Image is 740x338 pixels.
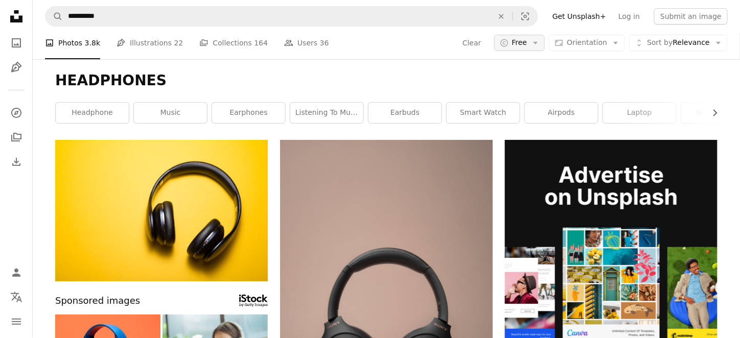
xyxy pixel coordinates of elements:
[199,27,268,59] a: Collections 164
[654,8,728,25] button: Submit an image
[546,8,612,25] a: Get Unsplash+
[6,262,27,283] a: Log in / Sign up
[254,37,268,49] span: 164
[368,103,442,123] a: earbuds
[212,103,285,123] a: earphones
[45,6,538,27] form: Find visuals sitewide
[512,38,527,48] span: Free
[447,103,520,123] a: smart watch
[706,103,718,123] button: scroll list to the right
[525,103,598,123] a: airpods
[6,311,27,332] button: Menu
[490,7,513,26] button: Clear
[117,27,183,59] a: Illustrations 22
[320,37,329,49] span: 36
[134,103,207,123] a: music
[45,7,63,26] button: Search Unsplash
[55,206,268,215] a: flatlay photography of wireless headphones
[462,35,482,51] button: Clear
[6,57,27,78] a: Illustrations
[603,103,676,123] a: laptop
[6,103,27,123] a: Explore
[647,38,673,46] span: Sort by
[612,8,646,25] a: Log in
[629,35,728,51] button: Sort byRelevance
[55,294,140,308] span: Sponsored images
[6,152,27,172] a: Download History
[284,27,329,59] a: Users 36
[174,37,183,49] span: 22
[6,127,27,148] a: Collections
[280,294,493,303] a: black wireless headphones on white table
[56,103,129,123] a: headphone
[290,103,363,123] a: listening to music
[513,7,538,26] button: Visual search
[6,6,27,29] a: Home — Unsplash
[549,35,625,51] button: Orientation
[6,33,27,53] a: Photos
[567,38,607,46] span: Orientation
[55,71,718,90] h1: HEADPHONES
[647,38,710,48] span: Relevance
[6,287,27,307] button: Language
[55,140,268,281] img: flatlay photography of wireless headphones
[494,35,545,51] button: Free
